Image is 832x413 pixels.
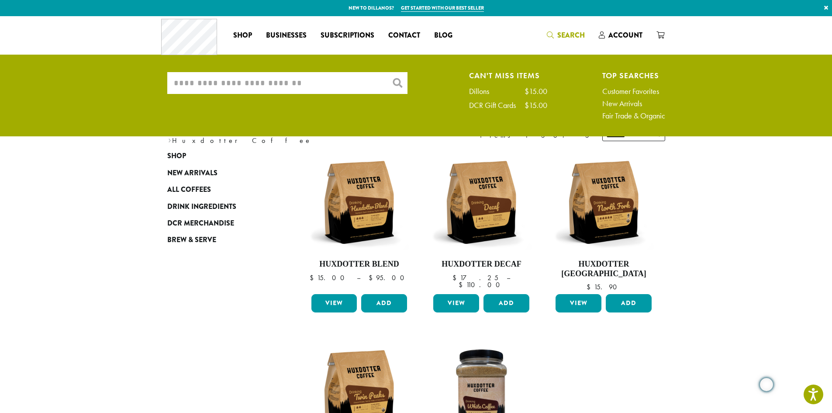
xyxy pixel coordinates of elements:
a: Huxdotter Decaf [431,152,532,291]
bdi: 95.00 [369,273,408,282]
span: › [168,132,171,146]
span: $ [452,273,460,282]
span: $ [587,282,594,292]
img: Huxdotter-Coffee-North-Fork-12oz-Web.jpg [553,152,654,253]
a: Huxdotter [GEOGRAPHIC_DATA] $15.90 [553,152,654,291]
div: DCR Gift Cards [469,101,525,109]
span: $ [310,273,317,282]
a: Brew & Serve [167,232,272,248]
span: New Arrivals [167,168,217,179]
a: Drink Ingredients [167,198,272,215]
span: Drink Ingredients [167,201,236,212]
span: Blog [434,30,452,41]
a: Fair Trade & Organic [602,112,665,120]
button: Add [606,294,652,312]
a: Shop [167,148,272,164]
span: $ [459,280,466,289]
span: Businesses [266,30,307,41]
a: New Arrivals [602,100,665,108]
span: Contact [388,30,420,41]
h4: Can't Miss Items [469,72,547,79]
bdi: 110.00 [459,280,504,289]
a: Search [540,28,592,42]
div: Dillons [469,87,498,95]
button: Add [483,294,529,312]
span: Account [608,30,642,40]
a: New Arrivals [167,165,272,181]
bdi: 17.25 [452,273,498,282]
span: Shop [233,30,252,41]
span: Brew & Serve [167,235,216,246]
bdi: 15.00 [310,273,349,282]
a: View [433,294,479,312]
h4: Huxdotter Decaf [431,260,532,269]
span: Search [557,30,585,40]
a: View [556,294,601,312]
span: All Coffees [167,184,211,195]
a: Get started with our best seller [401,4,484,12]
img: Huxdotter-Coffee-Huxdotter-Blend-12oz-Web.jpg [309,152,409,253]
span: – [507,273,510,282]
h4: Huxdotter Blend [309,260,410,269]
h4: Huxdotter [GEOGRAPHIC_DATA] [553,260,654,278]
span: DCR Merchandise [167,218,234,229]
a: DCR Merchandise [167,215,272,232]
a: All Coffees [167,181,272,198]
h4: Top Searches [602,72,665,79]
span: – [357,273,360,282]
span: $ [369,273,376,282]
a: Huxdotter Blend [309,152,410,291]
div: $15.00 [525,101,547,109]
bdi: 15.90 [587,282,621,292]
a: Shop [226,28,259,42]
a: Customer Favorites [602,87,665,95]
div: $15.00 [525,87,547,95]
button: Add [361,294,407,312]
span: Shop [167,151,186,162]
img: Huxdotter-Coffee-Decaf-12oz-Web.jpg [431,152,532,253]
a: View [311,294,357,312]
span: Subscriptions [321,30,374,41]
